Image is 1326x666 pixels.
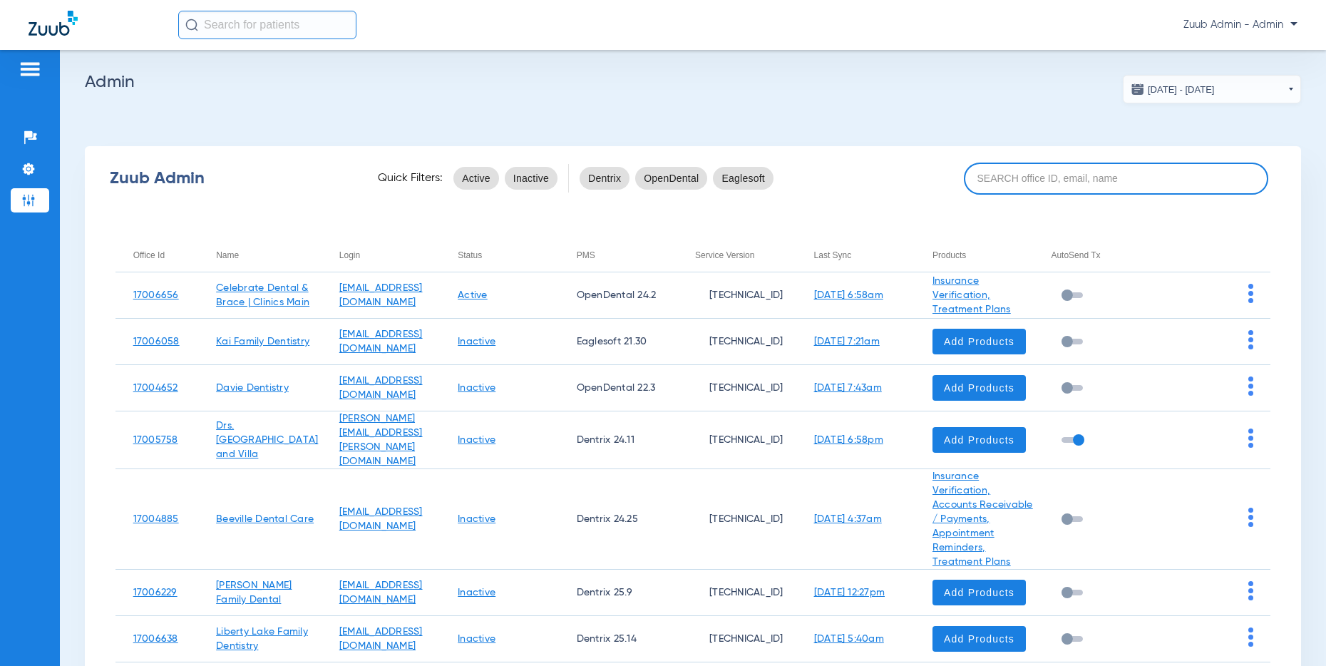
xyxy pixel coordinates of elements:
[458,337,495,347] a: Inactive
[178,11,356,39] input: Search for patients
[1131,82,1145,96] img: date.svg
[580,164,773,193] mat-chip-listbox: pms-filters
[559,469,677,570] td: Dentrix 24.25
[932,276,1011,314] a: Insurance Verification, Treatment Plans
[85,75,1301,89] h2: Admin
[559,616,677,662] td: Dentrix 25.14
[1248,330,1253,349] img: group-dot-blue.svg
[458,435,495,445] a: Inactive
[577,247,595,263] div: PMS
[339,329,423,354] a: [EMAIL_ADDRESS][DOMAIN_NAME]
[814,383,882,393] a: [DATE] 7:43am
[458,514,495,524] a: Inactive
[458,290,488,300] a: Active
[216,383,289,393] a: Davie Dentistry
[453,164,557,193] mat-chip-listbox: status-filters
[944,632,1014,646] span: Add Products
[458,383,495,393] a: Inactive
[339,376,423,400] a: [EMAIL_ADDRESS][DOMAIN_NAME]
[1248,627,1253,647] img: group-dot-blue.svg
[932,626,1026,652] button: Add Products
[932,329,1026,354] button: Add Products
[932,375,1026,401] button: Add Products
[964,163,1268,195] input: SEARCH office ID, email, name
[513,171,549,185] span: Inactive
[1123,75,1301,103] button: [DATE] - [DATE]
[559,272,677,319] td: OpenDental 24.2
[133,435,178,445] a: 17005758
[216,421,318,459] a: Drs. [GEOGRAPHIC_DATA] and Villa
[458,247,482,263] div: Status
[944,433,1014,447] span: Add Products
[1051,247,1151,263] div: AutoSend Tx
[559,365,677,411] td: OpenDental 22.3
[677,319,796,365] td: [TECHNICAL_ID]
[559,319,677,365] td: Eaglesoft 21.30
[1183,18,1297,32] span: Zuub Admin - Admin
[216,580,292,605] a: [PERSON_NAME] Family Dental
[1248,284,1253,303] img: group-dot-blue.svg
[577,247,677,263] div: PMS
[814,588,885,598] a: [DATE] 12:27pm
[216,247,322,263] div: Name
[814,514,882,524] a: [DATE] 4:37am
[1248,508,1253,527] img: group-dot-blue.svg
[133,514,179,524] a: 17004885
[216,627,308,651] a: Liberty Lake Family Dentistry
[339,507,423,531] a: [EMAIL_ADDRESS][DOMAIN_NAME]
[559,411,677,469] td: Dentrix 24.11
[19,61,41,78] img: hamburger-icon
[814,634,884,644] a: [DATE] 5:40am
[216,247,239,263] div: Name
[677,570,796,616] td: [TECHNICAL_ID]
[458,588,495,598] a: Inactive
[944,381,1014,395] span: Add Products
[133,588,178,598] a: 17006229
[1248,429,1253,448] img: group-dot-blue.svg
[695,247,754,263] div: Service Version
[814,290,883,300] a: [DATE] 6:58am
[644,171,699,185] span: OpenDental
[29,11,78,36] img: Zuub Logo
[932,247,1033,263] div: Products
[944,585,1014,600] span: Add Products
[677,411,796,469] td: [TECHNICAL_ID]
[378,171,443,185] span: Quick Filters:
[339,247,440,263] div: Login
[339,283,423,307] a: [EMAIL_ADDRESS][DOMAIN_NAME]
[932,247,966,263] div: Products
[944,334,1014,349] span: Add Products
[458,634,495,644] a: Inactive
[721,171,765,185] span: Eaglesoft
[677,272,796,319] td: [TECHNICAL_ID]
[133,634,178,644] a: 17006638
[133,290,179,300] a: 17006656
[339,414,423,466] a: [PERSON_NAME][EMAIL_ADDRESS][PERSON_NAME][DOMAIN_NAME]
[133,247,199,263] div: Office Id
[133,383,178,393] a: 17004652
[559,570,677,616] td: Dentrix 25.9
[677,365,796,411] td: [TECHNICAL_ID]
[185,19,198,31] img: Search Icon
[1051,247,1100,263] div: AutoSend Tx
[814,337,880,347] a: [DATE] 7:21am
[814,247,915,263] div: Last Sync
[932,471,1033,567] a: Insurance Verification, Accounts Receivable / Payments, Appointment Reminders, Treatment Plans
[932,427,1026,453] button: Add Products
[216,514,314,524] a: Beeville Dental Care
[1248,376,1253,396] img: group-dot-blue.svg
[1248,581,1253,600] img: group-dot-blue.svg
[814,247,852,263] div: Last Sync
[133,337,180,347] a: 17006058
[339,627,423,651] a: [EMAIL_ADDRESS][DOMAIN_NAME]
[462,171,490,185] span: Active
[216,337,309,347] a: Kai Family Dentistry
[588,171,621,185] span: Dentrix
[133,247,165,263] div: Office Id
[339,580,423,605] a: [EMAIL_ADDRESS][DOMAIN_NAME]
[110,171,353,185] div: Zuub Admin
[677,616,796,662] td: [TECHNICAL_ID]
[339,247,360,263] div: Login
[932,580,1026,605] button: Add Products
[814,435,883,445] a: [DATE] 6:58pm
